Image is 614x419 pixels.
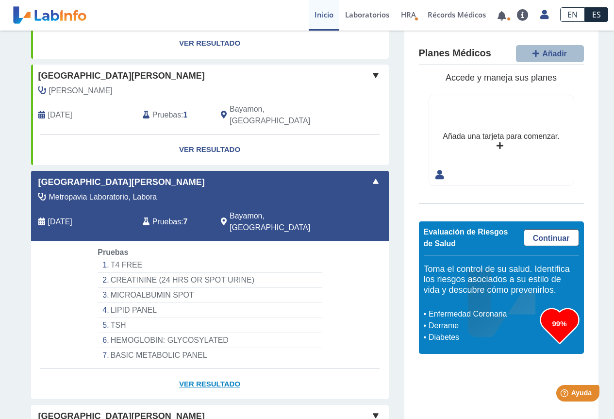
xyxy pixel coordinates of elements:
li: MICROALBUMIN SPOT [98,288,321,303]
span: 2025-10-01 [48,216,72,228]
li: CREATININE (24 HRS OR SPOT URINE) [98,273,321,288]
span: Evaluación de Riesgos de Salud [424,228,508,248]
h5: Toma el control de su salud. Identifica los riesgos asociados a su estilo de vida y descubre cómo... [424,264,579,296]
span: Bayamon, PR [230,103,337,127]
span: [GEOGRAPHIC_DATA][PERSON_NAME] [38,176,205,189]
h3: 99% [540,318,579,330]
span: Pruebas [152,216,181,228]
li: Enfermedad Coronaria [426,308,540,320]
a: Ver Resultado [31,369,389,400]
span: Accede y maneja sus planes [446,73,557,83]
span: 1899-12-30 [48,109,72,121]
a: ES [585,7,608,22]
span: Pruebas [152,109,181,121]
li: T4 FREE [98,258,321,273]
span: Negron Rivera, Delma [49,85,113,97]
a: EN [560,7,585,22]
span: Añadir [542,50,567,58]
b: 1 [183,111,188,119]
span: Continuar [533,234,570,242]
li: TSH [98,318,321,333]
div: : [135,103,214,127]
span: Bayamon, PR [230,210,337,234]
li: Diabetes [426,332,540,343]
b: 7 [183,218,188,226]
a: Continuar [524,229,579,246]
a: Ver Resultado [31,134,389,165]
li: LIPID PANEL [98,303,321,318]
h4: Planes Médicos [419,48,491,59]
span: HRA [401,10,416,19]
span: [GEOGRAPHIC_DATA][PERSON_NAME] [38,69,205,83]
span: Pruebas [98,248,128,256]
li: Derrame [426,320,540,332]
iframe: Help widget launcher [528,381,603,408]
div: : [135,210,214,234]
a: Ver Resultado [31,28,389,59]
button: Añadir [516,45,584,62]
li: BASIC METABOLIC PANEL [98,348,321,363]
span: Metropavia Laboratorio, Labora [49,191,157,203]
li: HEMOGLOBIN: GLYCOSYLATED [98,333,321,348]
div: Añada una tarjeta para comenzar. [443,131,559,142]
